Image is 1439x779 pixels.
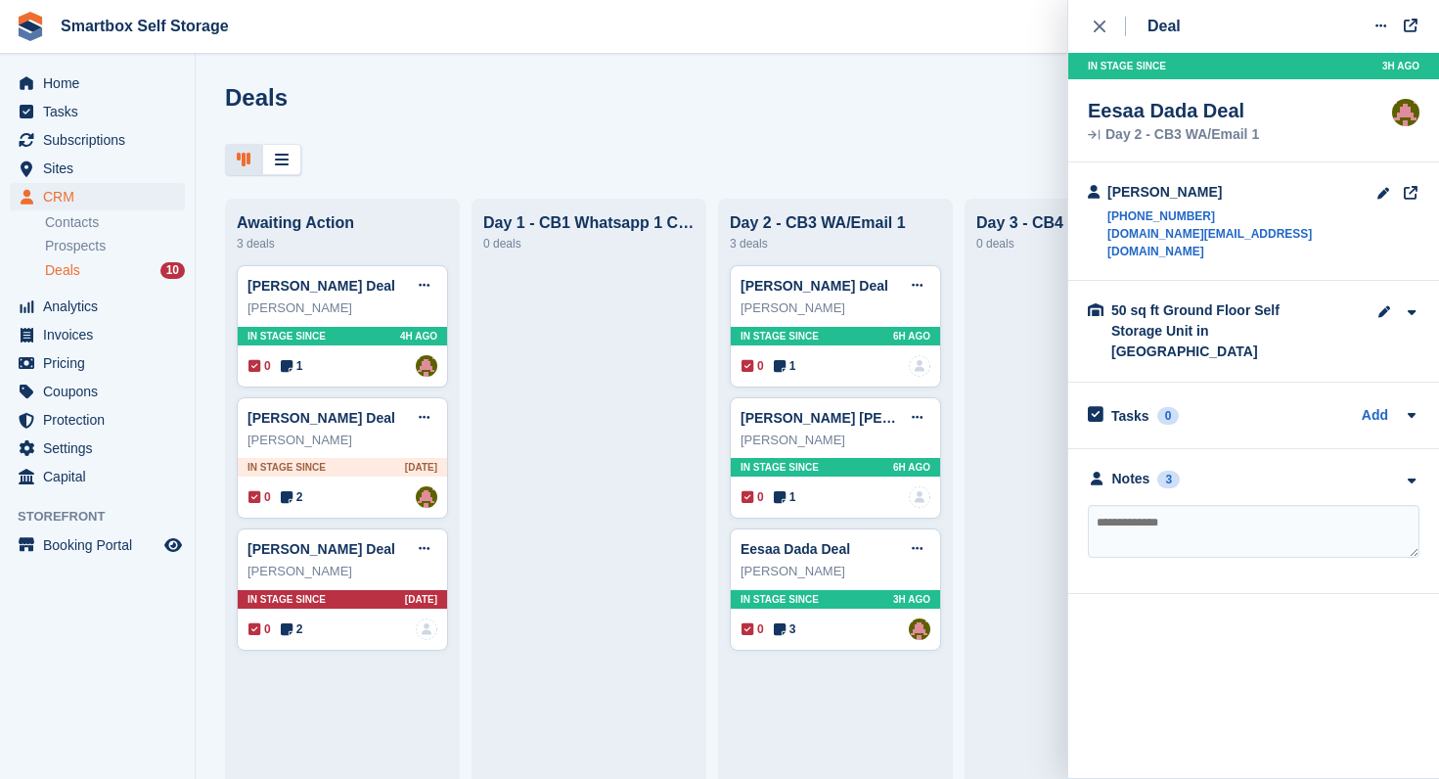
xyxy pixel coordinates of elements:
a: menu [10,69,185,97]
img: stora-icon-8386f47178a22dfd0bd8f6a31ec36ba5ce8667c1dd55bd0f319d3a0aa187defe.svg [16,12,45,41]
div: Day 1 - CB1 Whatsapp 1 CB2 [483,214,695,232]
div: Deal [1147,15,1181,38]
a: menu [10,349,185,377]
span: [DATE] [405,460,437,475]
h2: Tasks [1111,407,1149,425]
div: 3 [1157,471,1180,488]
div: [PERSON_NAME] [741,298,930,318]
a: deal-assignee-blank [909,355,930,377]
span: Analytics [43,293,160,320]
a: menu [10,155,185,182]
span: 6H AGO [893,460,930,475]
span: CRM [43,183,160,210]
span: Deals [45,261,80,280]
span: Home [43,69,160,97]
span: 2 [281,488,303,506]
div: [PERSON_NAME] [741,431,930,450]
span: 0 [248,357,271,375]
a: menu [10,126,185,154]
a: [PERSON_NAME] Deal [247,410,395,426]
a: Contacts [45,213,185,232]
span: Booking Portal [43,531,160,559]
div: 0 deals [483,232,695,255]
span: Pricing [43,349,160,377]
span: 0 [248,620,271,638]
span: Sites [43,155,160,182]
div: 10 [160,262,185,279]
a: [PERSON_NAME] Deal [741,278,888,294]
span: In stage since [247,460,326,475]
a: menu [10,98,185,125]
span: [DATE] [405,592,437,607]
span: 0 [742,357,764,375]
div: Day 3 - CB4 VM Email 2 [976,214,1188,232]
a: menu [10,378,185,405]
img: Alex Selenitsas [1392,99,1419,126]
a: menu [10,321,185,348]
span: 3 [774,620,796,638]
span: 2 [281,620,303,638]
h1: Deals [225,84,288,111]
img: Alex Selenitsas [416,486,437,508]
a: Deals 10 [45,260,185,281]
img: deal-assignee-blank [909,486,930,508]
span: 0 [248,488,271,506]
div: Day 2 - CB3 WA/Email 1 [1088,128,1259,142]
a: Add [1362,405,1388,428]
span: In stage since [247,592,326,607]
div: 3 deals [730,232,941,255]
div: 50 sq ft Ground Floor Self Storage Unit in [GEOGRAPHIC_DATA] [1111,300,1307,362]
a: menu [10,463,185,490]
div: Notes [1112,469,1150,489]
span: 0 [742,488,764,506]
span: In stage since [741,460,819,475]
a: menu [10,183,185,210]
span: Capital [43,463,160,490]
span: Coupons [43,378,160,405]
a: Alex Selenitsas [909,619,930,640]
span: 1 [281,357,303,375]
a: [PERSON_NAME] Deal [247,278,395,294]
img: deal-assignee-blank [416,619,437,640]
span: Subscriptions [43,126,160,154]
span: 1 [774,357,796,375]
span: In stage since [247,329,326,344]
span: Settings [43,435,160,462]
div: [PERSON_NAME] [247,298,437,318]
a: menu [10,406,185,434]
span: In stage since [741,329,819,344]
a: menu [10,293,185,320]
span: 4H AGO [400,329,437,344]
a: [DOMAIN_NAME][EMAIL_ADDRESS][DOMAIN_NAME] [1107,225,1376,260]
a: Prospects [45,236,185,256]
div: Day 2 - CB3 WA/Email 1 [730,214,941,232]
span: 0 [742,620,764,638]
img: Alex Selenitsas [416,355,437,377]
span: In stage since [741,592,819,607]
div: Eesaa Dada Deal [1088,99,1259,122]
span: Prospects [45,237,106,255]
span: 3H AGO [893,592,930,607]
div: [PERSON_NAME] [247,431,437,450]
div: [PERSON_NAME] [741,562,930,581]
a: Smartbox Self Storage [53,10,237,42]
div: [PERSON_NAME] [247,562,437,581]
div: 3 deals [237,232,448,255]
span: Storefront [18,507,195,527]
span: Tasks [43,98,160,125]
a: [PHONE_NUMBER] [1107,207,1376,225]
div: 0 deals [976,232,1188,255]
span: 6H AGO [893,329,930,344]
a: Preview store [161,533,185,557]
span: 3H AGO [1382,59,1419,73]
span: Protection [43,406,160,434]
div: [PERSON_NAME] [1107,182,1376,203]
span: 1 [774,488,796,506]
span: Invoices [43,321,160,348]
